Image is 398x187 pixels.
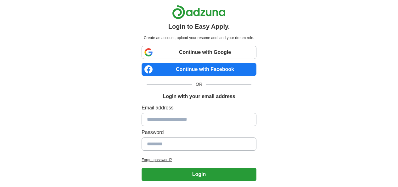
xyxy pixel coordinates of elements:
[163,93,235,100] h1: Login with your email address
[192,81,206,88] span: OR
[172,5,226,19] img: Adzuna logo
[142,63,256,76] a: Continue with Facebook
[168,22,230,31] h1: Login to Easy Apply.
[142,129,256,136] label: Password
[142,157,256,163] a: Forgot password?
[143,35,255,41] p: Create an account, upload your resume and land your dream role.
[142,168,256,181] button: Login
[142,46,256,59] a: Continue with Google
[142,104,256,112] label: Email address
